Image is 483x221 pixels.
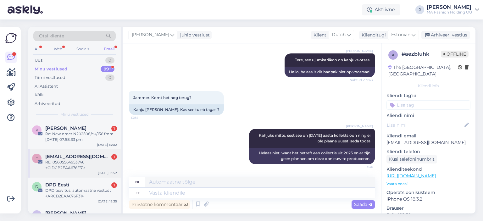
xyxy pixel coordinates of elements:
div: Kõik [35,92,44,98]
div: Arhiveeri vestlus [421,31,470,39]
p: Operatsioonisüsteem [386,189,470,196]
div: Socials [75,45,91,53]
div: [DATE] 13:35 [98,199,117,204]
div: Klient [311,32,326,38]
div: Kliendi info [386,83,470,89]
div: 1 [111,154,117,160]
span: I [36,213,37,217]
div: 1 [111,126,117,131]
span: D [35,184,38,189]
div: # aezbluhk [402,50,441,58]
span: Dutch [332,31,346,38]
span: Nähtud ✓ 9:43 [349,78,373,82]
p: [EMAIL_ADDRESS][DOMAIN_NAME] [386,139,470,146]
a: [PERSON_NAME]MA Fashion Holding OÜ [427,5,479,15]
span: DPD Eesti [45,182,69,188]
div: 1 [111,182,117,188]
p: Kliendi tag'id [386,92,470,99]
span: t [36,156,38,161]
span: Minu vestlused [60,112,89,117]
div: Aktiivne [362,4,400,15]
span: Jammer. Komt het nog terug? [133,95,192,100]
div: Minu vestlused [35,66,67,72]
span: [PERSON_NAME] [346,124,373,129]
input: Lisa tag [386,100,470,110]
div: [DATE] 14:02 [97,142,117,147]
div: Kahju [PERSON_NAME]. Kas see tuleb tagasi? [129,104,224,115]
a: [URL][DOMAIN_NAME] [386,173,436,179]
p: Kliendi nimi [386,112,470,119]
span: Offline [441,51,469,58]
div: All [33,45,41,53]
div: 99+ [101,66,114,72]
div: Web [53,45,64,53]
span: a [392,52,395,57]
span: Kristina Yosifova [45,125,86,131]
div: Re: New order N202508/eu/136 from [DATE] 07:58:33 pm [45,131,117,142]
div: Tiimi vestlused [35,75,65,81]
div: nl [135,177,140,187]
img: Askly Logo [5,32,17,44]
span: IRYNA SMAGINA [45,210,86,216]
div: Helaas niet, want het betreft een collectie uit 2023 en er zijn geen plannen om deze opnieuw te p... [249,148,375,164]
p: Klienditeekond [386,166,470,173]
div: The [GEOGRAPHIC_DATA], [GEOGRAPHIC_DATA] [388,64,458,77]
span: Otsi kliente [39,33,64,39]
div: J [415,5,424,14]
div: et [136,188,140,198]
div: Arhiveeritud [35,101,60,107]
div: Klienditugi [359,32,386,38]
div: Hallo, helaas is dit badpak niet op voorraad. [285,67,375,77]
div: Küsi telefoninumbrit [386,155,437,163]
span: 13:35 [131,115,154,120]
span: teenindus@dpd.ee [45,154,111,159]
p: Vaata edasi ... [386,181,470,187]
div: Email [103,45,116,53]
span: [PERSON_NAME] [132,31,169,38]
span: K [36,128,38,132]
span: Tere, see ujumistriikoo on kahjuks otsas. [295,58,370,62]
p: Safari 18.3.1 [386,212,470,218]
div: [DATE] 13:52 [98,171,117,175]
div: [PERSON_NAME] [427,5,472,10]
span: [PERSON_NAME] [346,48,373,53]
span: Estonian [391,31,410,38]
div: 0 [105,57,114,64]
span: 13:36 [349,164,373,169]
span: Kahjuks mitte, sest see on [DATE] aasta kollektsioon ning ei ole plaane uuesti seda toota [259,133,371,143]
p: Brauser [386,205,470,212]
div: 0 [105,75,114,81]
input: Lisa nimi [387,122,463,129]
div: juhib vestlust [178,32,210,38]
div: Uus [35,57,42,64]
div: DPD teavitus: automaatne vastus :<ARCB2EAA676F31> [45,188,117,199]
p: iPhone OS 18.3.2 [386,196,470,202]
p: Kliendi email [386,133,470,139]
div: Privaatne kommentaar [129,200,190,209]
div: MA Fashion Holding OÜ [427,10,472,15]
p: Kliendi telefon [386,148,470,155]
div: RE: 05605564953746 <CIDCB2EAA676F31> [45,159,117,171]
div: AI Assistent [35,83,58,90]
span: Saada [354,202,372,207]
